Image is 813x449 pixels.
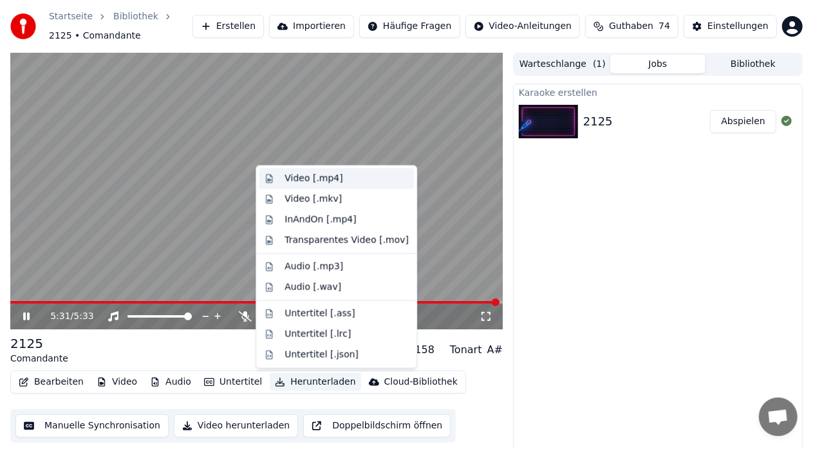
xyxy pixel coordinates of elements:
button: Abspielen [710,110,776,133]
a: Bibliothek [113,10,158,23]
button: Importieren [269,15,354,38]
div: Einstellungen [707,20,769,33]
span: 5:33 [73,310,93,323]
div: Transparentes Video [.mov] [285,234,409,247]
span: ( 1 ) [593,58,606,71]
button: Bibliothek [706,55,801,73]
button: Herunterladen [270,373,360,391]
div: Tonart [450,342,482,358]
div: 2125 [10,334,68,353]
button: Häufige Fragen [359,15,460,38]
button: Video herunterladen [174,414,298,437]
div: 158 [415,342,435,358]
a: Chat öffnen [759,398,798,436]
button: Jobs [610,55,706,73]
button: Warteschlange [515,55,610,73]
button: Bearbeiten [14,373,89,391]
a: Startseite [49,10,93,23]
nav: breadcrumb [49,10,192,42]
span: 5:31 [50,310,70,323]
button: Untertitel [199,373,267,391]
div: Video [.mkv] [285,193,342,206]
button: Einstellungen [684,15,777,38]
div: InAndOn [.mp4] [285,214,357,226]
button: Manuelle Synchronisation [15,414,169,437]
span: 74 [659,20,670,33]
span: Guthaben [609,20,653,33]
div: Audio [.mp3] [285,261,343,273]
img: youka [10,14,36,39]
button: Audio [145,373,196,391]
div: Untertitel [.lrc] [285,328,351,341]
div: Untertitel [.ass] [285,307,355,320]
div: 2125 [583,113,613,131]
div: / [50,310,81,323]
button: Video [91,373,142,391]
span: 2125 • Comandante [49,30,141,42]
div: Comandante [10,353,68,365]
button: Guthaben74 [585,15,678,38]
button: Doppelbildschirm öffnen [303,414,451,437]
div: Cloud-Bibliothek [384,376,458,389]
div: Audio [.wav] [285,281,341,294]
div: Video [.mp4] [285,172,342,185]
div: Karaoke erstellen [514,84,802,100]
button: Video-Anleitungen [465,15,581,38]
div: Untertitel [.json] [285,349,359,362]
div: A# [487,342,503,358]
button: Erstellen [192,15,264,38]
